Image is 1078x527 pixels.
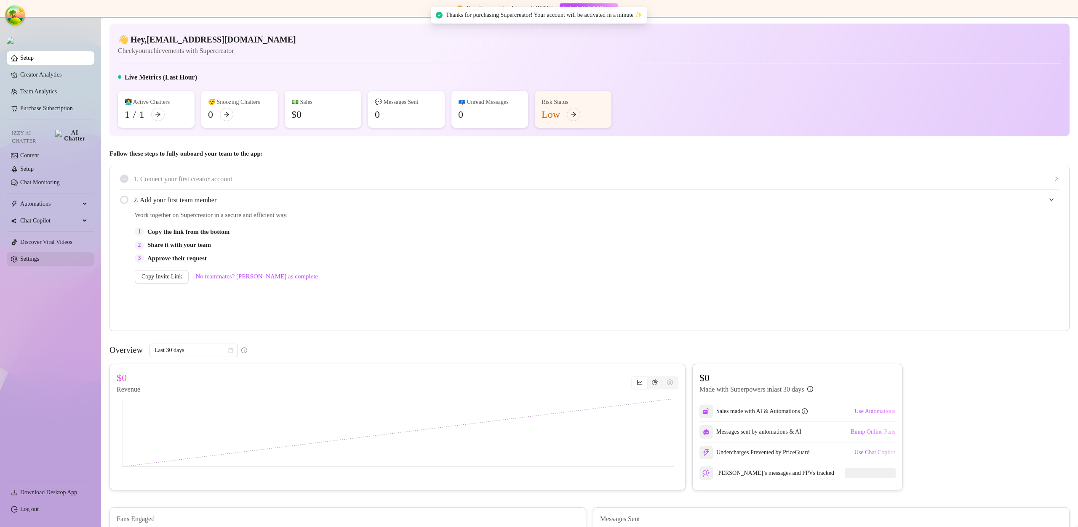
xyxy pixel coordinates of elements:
article: Made with Superpowers in last 30 days [699,384,804,395]
strong: Follow these steps to fully onboard your team to the app: [109,150,263,157]
span: info-circle [241,347,247,353]
span: pie-chart [652,379,658,385]
div: [PERSON_NAME]’s messages and PPVs tracked [699,466,834,480]
span: Copy Invite Link [141,273,182,280]
span: arrow-right [224,111,229,117]
span: Use Chat Copilot [854,449,895,456]
span: info-circle [802,408,808,414]
div: segmented control [631,376,678,389]
span: Automations [20,197,80,211]
span: exclamation-circle [457,5,463,11]
div: 📪 Unread Messages [458,98,521,107]
img: svg%3e [702,449,710,456]
div: 1 [125,108,130,121]
a: Unlock Full AI Power [560,5,618,11]
span: Use Automations [854,408,895,415]
article: Fans Engaged [117,514,579,524]
a: Content [20,152,39,159]
span: dollar-circle [667,379,673,385]
img: svg%3e [702,408,710,415]
span: thunderbolt [11,201,18,207]
h4: 👋 Hey, [EMAIL_ADDRESS][DOMAIN_NAME] [118,34,296,45]
article: Messages Sent [600,514,1062,524]
span: 2. Add your first team member [133,195,1059,205]
span: arrow-right [571,111,576,117]
a: Chat Monitoring [20,179,60,185]
iframe: Adding Team Members [891,210,1059,318]
div: $0 [291,108,302,121]
img: Chat Copilot [11,218,16,224]
strong: Share it with your team [147,241,211,248]
a: Settings [20,256,39,262]
span: Bump Online Fans [851,429,895,435]
h5: Live Metrics (Last Hour) [125,72,197,82]
span: Unlock Full AI Power [563,5,615,12]
button: Open Tanstack query devtools [7,7,24,24]
strong: Copy the link from the bottom [147,228,229,235]
article: $0 [699,371,813,384]
div: 1. Connect your first creator account [120,169,1059,189]
div: 0 [375,108,380,121]
article: Overview [109,344,143,356]
a: Setup [20,55,34,61]
div: 0 [208,108,213,121]
a: No teammates? [PERSON_NAME] as complete [195,272,318,282]
span: calendar [228,348,233,353]
div: 2 [135,241,144,250]
div: 💵 Sales [291,98,355,107]
article: $0 [117,371,127,384]
a: Log out [20,506,39,512]
span: 1. Connect your first creator account [133,174,1059,184]
span: collapsed [1054,176,1059,181]
div: Messages sent by automations & AI [699,425,801,439]
div: Risk Status [542,98,605,107]
div: 0 [458,108,463,121]
a: Purchase Subscription [20,102,88,115]
span: info-circle [807,386,813,392]
span: Work together on Supercreator in a secure and efficient way. [135,210,870,220]
div: 😴 Snoozing Chatters [208,98,271,107]
a: Discover Viral Videos [20,239,72,245]
article: Check your achievements with Supercreator [118,45,296,56]
a: Setup [20,166,34,172]
span: check-circle [436,12,443,19]
span: Chat Copilot [20,214,80,228]
button: Bump Online Fans [850,425,896,439]
span: download [11,489,18,496]
div: 1 [135,227,144,236]
div: 💬 Messages Sent [375,98,438,107]
span: Last 30 days [155,344,233,357]
button: Copy Invite Link [135,270,189,283]
span: Download Desktop App [20,489,77,495]
img: svg%3e [703,429,710,435]
div: 1 [139,108,144,121]
span: Thanks for purchasing Supercreator! Your account will be activated in a minute ✨ [446,11,642,20]
a: Team Analytics [20,88,57,95]
div: 👩‍💻 Active Chatters [125,98,188,107]
article: Revenue [117,384,140,395]
span: arrow-right [155,111,161,117]
img: svg%3e [702,469,710,477]
div: 3 [135,254,144,263]
button: Use Automations [854,405,896,418]
div: 2. Add your first team member [120,190,1059,210]
img: AI Chatter [55,130,88,142]
div: Undercharges Prevented by PriceGuard [699,446,810,459]
span: expanded [1049,197,1054,202]
div: Sales made with AI & Automations [716,407,808,416]
span: line-chart [637,379,643,385]
a: Creator Analytics [20,68,88,82]
img: logo.svg [7,37,13,44]
button: Unlock Full AI Power [560,3,618,13]
span: Izzy AI Chatter [12,129,52,145]
strong: Approve their request [147,255,207,262]
button: Use Chat Copilot [854,446,896,459]
span: Your Supercreator Trial ends [DATE]. [466,5,556,11]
